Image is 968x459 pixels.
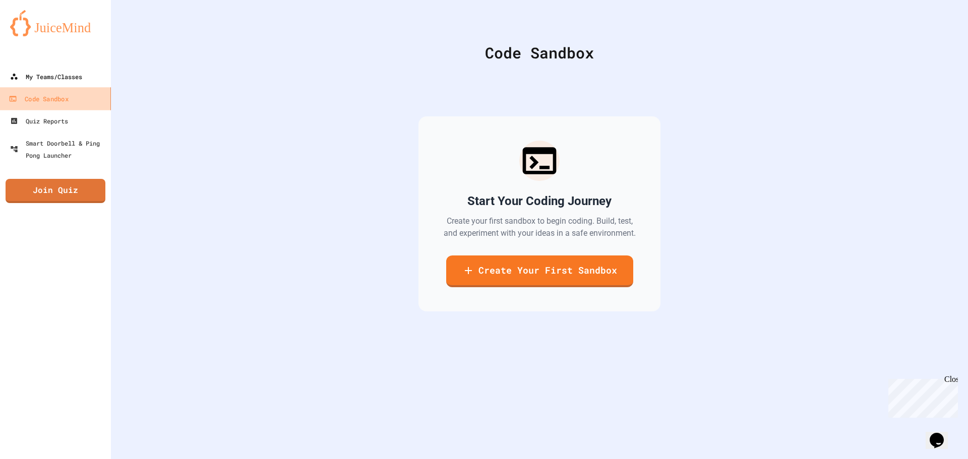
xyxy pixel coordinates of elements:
a: Create Your First Sandbox [446,255,633,287]
img: logo-orange.svg [10,10,101,36]
h2: Start Your Coding Journey [467,193,612,209]
div: Quiz Reports [10,115,68,127]
div: Code Sandbox [136,41,943,64]
div: Chat with us now!Close [4,4,70,64]
div: My Teams/Classes [10,71,82,83]
div: Code Sandbox [9,93,68,105]
iframe: chat widget [926,419,958,449]
div: Smart Doorbell & Ping Pong Launcher [10,137,107,161]
a: Join Quiz [6,179,105,203]
p: Create your first sandbox to begin coding. Build, test, and experiment with your ideas in a safe ... [443,215,636,239]
iframe: chat widget [884,375,958,418]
